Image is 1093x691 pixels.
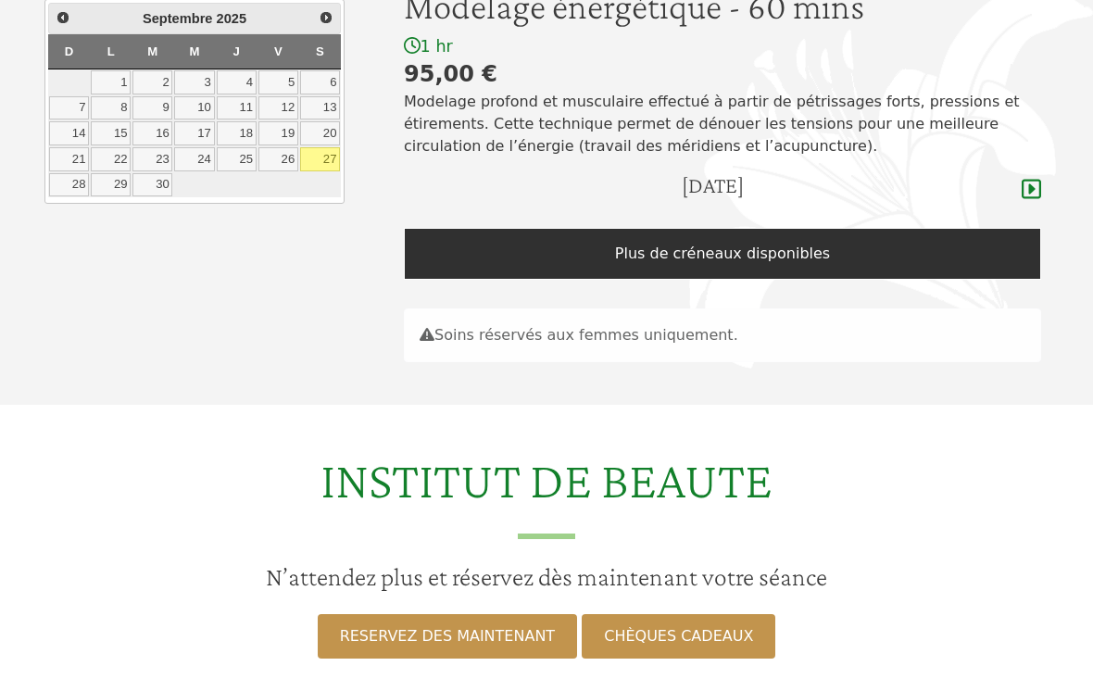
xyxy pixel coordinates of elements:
[91,173,131,197] a: 29
[132,96,172,120] a: 9
[319,10,333,25] span: Suivant
[217,147,257,171] a: 25
[91,70,131,94] a: 1
[274,44,283,58] span: Vendredi
[49,173,89,197] a: 28
[404,228,1041,280] div: Plus de créneaux disponibles
[91,121,131,145] a: 15
[132,173,172,197] a: 30
[189,44,199,58] span: Mercredi
[258,121,298,145] a: 19
[65,44,74,58] span: Dimanche
[300,147,340,171] a: 27
[232,44,239,58] span: Jeudi
[49,147,89,171] a: 21
[91,96,131,120] a: 8
[49,96,89,120] a: 7
[147,44,157,58] span: Mardi
[132,70,172,94] a: 2
[404,36,1041,57] div: 1 hr
[258,147,298,171] a: 26
[300,121,340,145] a: 20
[56,10,70,25] span: Précédent
[404,308,1041,362] div: Soins réservés aux femmes uniquement.
[11,561,1082,592] h3: N’attendez plus et réservez dès maintenant votre séance
[258,70,298,94] a: 5
[107,44,115,58] span: Lundi
[300,96,340,120] a: 13
[174,70,214,94] a: 3
[217,121,257,145] a: 18
[404,57,1041,91] div: 95,00 €
[91,147,131,171] a: 22
[174,96,214,120] a: 10
[582,614,775,659] a: CHÈQUES CADEAUX
[217,70,257,94] a: 4
[316,44,324,58] span: Samedi
[258,96,298,120] a: 12
[49,121,89,145] a: 14
[174,147,214,171] a: 24
[143,11,213,26] span: Septembre
[11,449,1082,539] h2: INSTITUT DE BEAUTE
[404,91,1041,157] p: Modelage profond et musculaire effectué à partir de pétrissages forts, pressions et étirements. C...
[300,70,340,94] a: 6
[132,147,172,171] a: 23
[132,121,172,145] a: 16
[174,121,214,145] a: 17
[217,11,247,26] span: 2025
[318,614,577,659] a: RESERVEZ DES MAINTENANT
[682,172,744,199] h4: [DATE]
[51,6,75,30] a: Précédent
[217,96,257,120] a: 11
[314,6,338,30] a: Suivant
